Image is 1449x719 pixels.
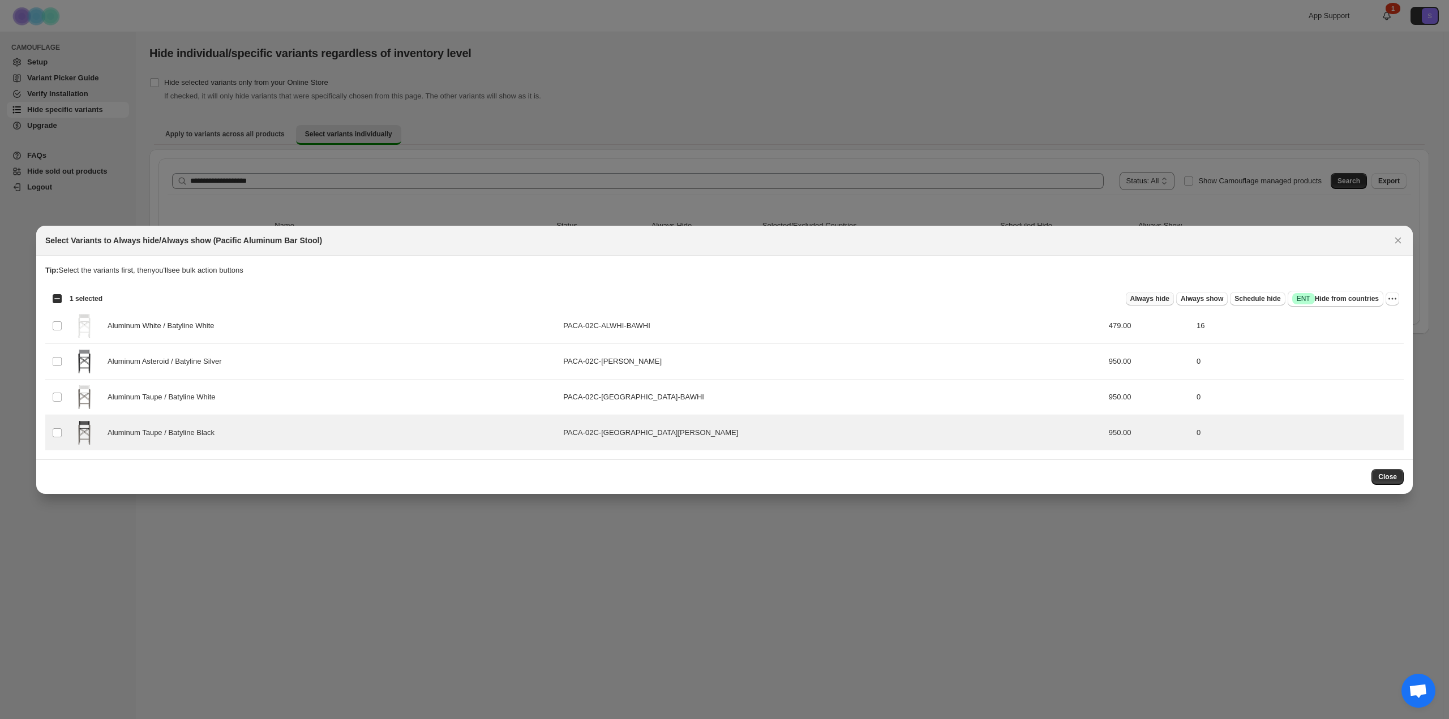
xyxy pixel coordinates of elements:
[45,265,1404,276] p: Select the variants first, then you'll see bulk action buttons
[1378,472,1397,481] span: Close
[70,347,98,376] img: pacific-aluminum-bar-stool-paca-02c-alast-basil-572177.png
[1193,379,1404,415] td: 0
[108,427,221,438] span: Aluminum Taupe / Batyline Black
[1126,292,1174,305] button: Always hide
[1193,343,1404,379] td: 0
[1386,292,1399,305] button: More actions
[1105,343,1193,379] td: 950.00
[1230,292,1285,305] button: Schedule hide
[70,294,102,303] span: 1 selected
[70,312,98,340] img: pacific-aluminum-bar-stool-paca-02c-alwhi-bawhi-520149.png
[1234,294,1280,303] span: Schedule hide
[1130,294,1169,303] span: Always hide
[45,266,59,274] strong: Tip:
[560,379,1105,415] td: PACA-02C-[GEOGRAPHIC_DATA]-BAWHI
[1105,379,1193,415] td: 950.00
[108,320,220,331] span: Aluminum White / Batyline White
[108,356,228,367] span: Aluminum Asteroid / Batyline Silver
[1105,308,1193,343] td: 479.00
[1105,415,1193,450] td: 950.00
[1181,294,1223,303] span: Always show
[1390,233,1406,248] button: Close
[1288,291,1383,307] button: SuccessENTHide from countries
[560,343,1105,379] td: PACA-02C-[PERSON_NAME]
[1193,308,1404,343] td: 16
[560,415,1105,450] td: PACA-02C-[GEOGRAPHIC_DATA][PERSON_NAME]
[1297,294,1310,303] span: ENT
[70,383,98,411] img: pacific-aluminum-bar-stool-paca-02c-altau-bawhi-510599.png
[560,308,1105,343] td: PACA-02C-ALWHI-BAWHI
[1176,292,1228,305] button: Always show
[1193,415,1404,450] td: 0
[108,391,221,403] span: Aluminum Taupe / Batyline White
[1371,469,1404,485] button: Close
[45,235,322,246] h2: Select Variants to Always hide/Always show (Pacific Aluminum Bar Stool)
[1292,293,1379,304] span: Hide from countries
[1401,674,1435,708] a: Open chat
[70,419,98,447] img: pacific-aluminum-bar-stool-paca-02c-altau-babla-878160.png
